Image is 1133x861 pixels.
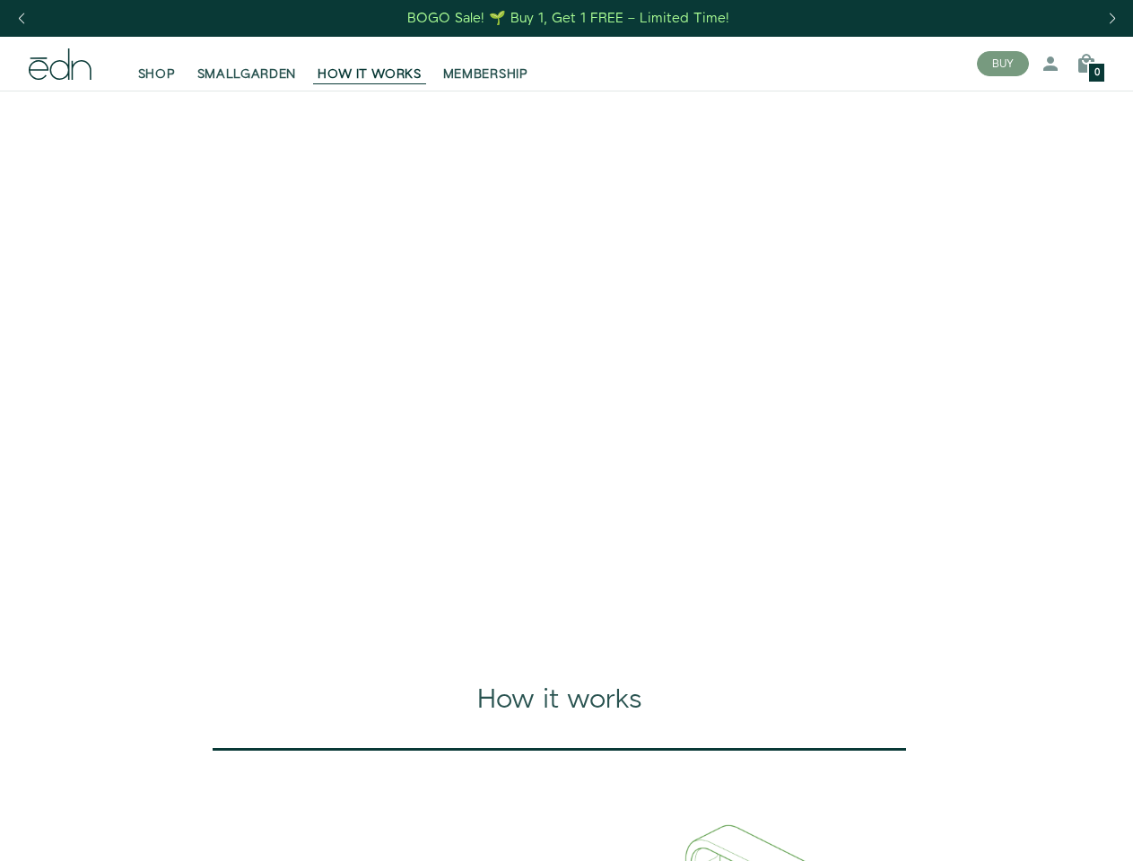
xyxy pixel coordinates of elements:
[187,44,308,83] a: SMALLGARDEN
[405,4,731,32] a: BOGO Sale! 🌱 Buy 1, Get 1 FREE – Limited Time!
[432,44,539,83] a: MEMBERSHIP
[307,44,431,83] a: HOW IT WORKS
[65,681,1054,719] div: How it works
[138,65,176,83] span: SHOP
[407,9,729,28] div: BOGO Sale! 🌱 Buy 1, Get 1 FREE – Limited Time!
[977,51,1029,76] button: BUY
[443,65,528,83] span: MEMBERSHIP
[197,65,297,83] span: SMALLGARDEN
[1094,68,1100,78] span: 0
[127,44,187,83] a: SHOP
[318,65,421,83] span: HOW IT WORKS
